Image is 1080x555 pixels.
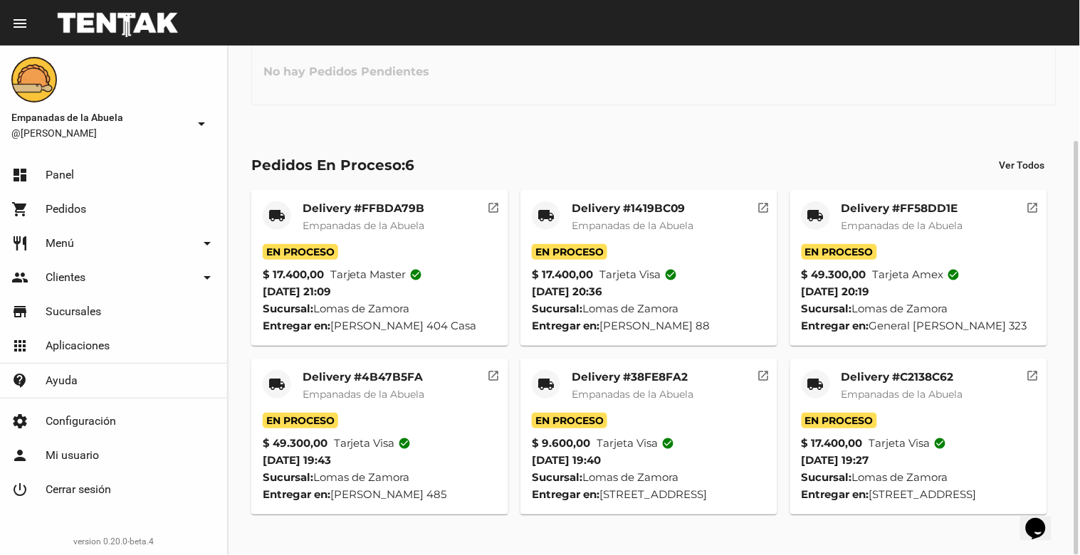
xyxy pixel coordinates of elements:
[46,414,116,428] span: Configuración
[802,317,1036,334] div: General [PERSON_NAME] 323
[46,270,85,285] span: Clientes
[802,319,869,332] strong: Entregar en:
[572,219,693,232] span: Empanadas de la Abuela
[532,413,607,428] span: En Proceso
[268,376,285,393] mat-icon: local_shipping
[802,300,1036,317] div: Lomas de Zamora
[988,152,1057,178] button: Ver Todos
[807,207,824,224] mat-icon: local_shipping
[263,300,497,317] div: Lomas de Zamora
[330,266,423,283] span: Tarjeta master
[263,302,313,315] strong: Sucursal:
[263,486,497,503] div: [PERSON_NAME] 485
[11,109,187,126] span: Empanadas de la Abuela
[664,268,677,281] mat-icon: check_circle
[538,207,555,224] mat-icon: local_shipping
[263,453,331,467] span: [DATE] 19:43
[252,51,441,93] h3: No hay Pedidos Pendientes
[532,435,590,452] strong: $ 9.600,00
[802,266,866,283] strong: $ 49.300,00
[46,482,111,497] span: Cerrar sesión
[597,435,674,452] span: Tarjeta visa
[802,470,852,484] strong: Sucursal:
[488,367,500,380] mat-icon: open_in_new
[802,302,852,315] strong: Sucursal:
[199,235,216,252] mat-icon: arrow_drop_down
[532,285,602,298] span: [DATE] 20:36
[11,337,28,354] mat-icon: apps
[11,413,28,430] mat-icon: settings
[934,437,947,450] mat-icon: check_circle
[532,469,766,486] div: Lomas de Zamora
[532,319,599,332] strong: Entregar en:
[538,376,555,393] mat-icon: local_shipping
[599,266,677,283] span: Tarjeta visa
[251,154,414,176] div: Pedidos En Proceso:
[11,201,28,218] mat-icon: shopping_cart
[263,469,497,486] div: Lomas de Zamora
[757,367,770,380] mat-icon: open_in_new
[532,453,601,467] span: [DATE] 19:40
[842,219,963,232] span: Empanadas de la Abuela
[46,448,99,462] span: Mi usuario
[263,413,338,428] span: En Proceso
[572,388,693,401] span: Empanadas de la Abuela
[263,319,330,332] strong: Entregar en:
[532,317,766,334] div: [PERSON_NAME] 88
[11,534,216,549] div: version 0.20.0-beta.4
[532,244,607,260] span: En Proceso
[263,266,324,283] strong: $ 17.400,00
[334,435,411,452] span: Tarjeta visa
[661,437,674,450] mat-icon: check_circle
[802,453,869,467] span: [DATE] 19:27
[11,126,187,140] span: @[PERSON_NAME]
[802,469,1036,486] div: Lomas de Zamora
[303,370,424,384] mat-card-title: Delivery #4B47B5FA
[532,302,582,315] strong: Sucursal:
[757,199,770,212] mat-icon: open_in_new
[802,244,877,260] span: En Proceso
[268,207,285,224] mat-icon: local_shipping
[488,199,500,212] mat-icon: open_in_new
[869,435,947,452] span: Tarjeta visa
[842,201,963,216] mat-card-title: Delivery #FF58DD1E
[11,57,57,102] img: f0136945-ed32-4f7c-91e3-a375bc4bb2c5.png
[532,487,599,501] strong: Entregar en:
[572,201,693,216] mat-card-title: Delivery #1419BC09
[802,413,877,428] span: En Proceso
[11,269,28,286] mat-icon: people
[11,447,28,464] mat-icon: person
[405,157,414,174] span: 6
[11,166,28,184] mat-icon: dashboard
[46,305,101,319] span: Sucursales
[532,470,582,484] strong: Sucursal:
[303,219,424,232] span: Empanadas de la Abuela
[410,268,423,281] mat-icon: check_circle
[46,168,74,182] span: Panel
[46,202,86,216] span: Pedidos
[802,435,863,452] strong: $ 17.400,00
[572,370,693,384] mat-card-title: Delivery #38FE8FA2
[873,266,960,283] span: Tarjeta amex
[11,481,28,498] mat-icon: power_settings_new
[1020,498,1066,541] iframe: chat widget
[263,244,338,260] span: En Proceso
[263,317,497,334] div: [PERSON_NAME] 404 Casa
[193,115,210,132] mat-icon: arrow_drop_down
[11,235,28,252] mat-icon: restaurant
[1027,199,1039,212] mat-icon: open_in_new
[802,285,870,298] span: [DATE] 20:19
[46,339,110,353] span: Aplicaciones
[399,437,411,450] mat-icon: check_circle
[11,15,28,32] mat-icon: menu
[303,388,424,401] span: Empanadas de la Abuela
[263,285,331,298] span: [DATE] 21:09
[303,201,424,216] mat-card-title: Delivery #FFBDA79B
[46,236,74,250] span: Menú
[948,268,960,281] mat-icon: check_circle
[842,370,963,384] mat-card-title: Delivery #C2138C62
[11,303,28,320] mat-icon: store
[199,269,216,286] mat-icon: arrow_drop_down
[46,374,78,388] span: Ayuda
[802,486,1036,503] div: [STREET_ADDRESS]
